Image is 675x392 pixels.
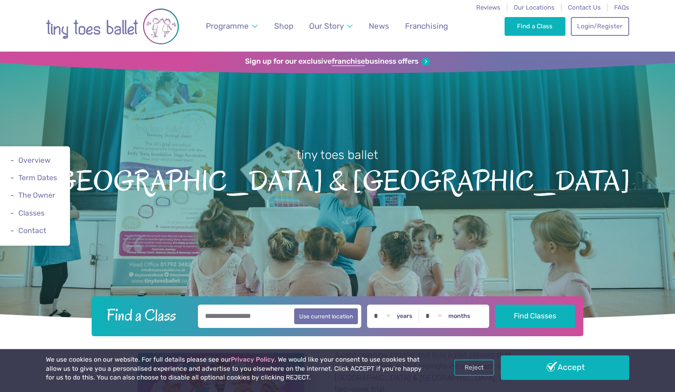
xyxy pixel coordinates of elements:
a: Accept [501,355,629,380]
a: Reviews [476,4,500,11]
a: Shop [270,16,297,36]
p: We use cookies on our website. For full details please see our . We would like your consent to us... [46,355,425,382]
a: News [365,16,393,36]
a: Reject [454,360,494,375]
label: years [397,313,412,320]
a: Franchising [401,16,452,36]
a: The Owner [18,191,55,200]
h2: Find a Class [100,305,192,325]
a: Find a Class [505,17,566,35]
a: Term Dates [18,174,57,182]
a: Login/Register [571,17,629,35]
a: Privacy Policy [231,356,275,363]
span: [GEOGRAPHIC_DATA] & [GEOGRAPHIC_DATA] [15,163,660,197]
a: Our Story [305,16,357,36]
a: Overview [18,156,50,164]
a: Contact [18,226,46,235]
span: Franchising [405,21,448,31]
label: months [448,313,470,320]
a: Contact Us [568,4,601,11]
span: Programme [206,21,249,31]
a: Programme [202,16,262,36]
span: Our Story [309,21,344,31]
a: FAQs [614,4,629,11]
a: Sign up for our exclusivefranchisebusiness offers [245,57,430,66]
img: tiny toes ballet [46,5,179,47]
small: tiny toes ballet [297,148,378,162]
strong: franchise [332,57,365,66]
button: Use current location [294,308,358,324]
span: Shop [274,21,293,31]
button: Find Classes [495,305,575,328]
span: News [369,21,389,31]
a: Our Locations [514,4,555,11]
a: Classes [18,209,45,217]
